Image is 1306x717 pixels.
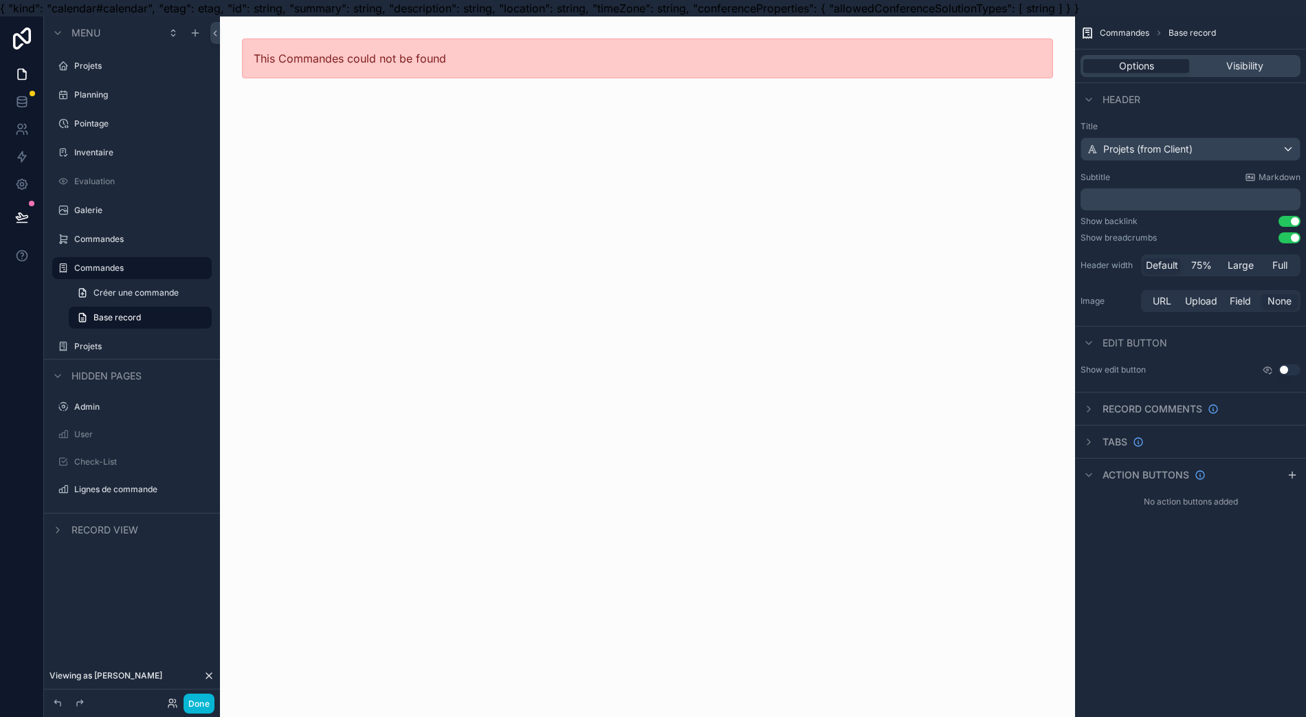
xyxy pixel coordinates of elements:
label: Commandes [74,234,209,245]
label: Pointage [74,118,209,129]
span: Header [1103,93,1140,107]
label: Projets [74,60,209,71]
div: Show backlink [1081,216,1138,227]
button: Done [184,694,214,714]
span: 75% [1191,258,1212,272]
span: None [1268,294,1292,308]
label: Header width [1081,260,1136,271]
span: Full [1272,258,1287,272]
span: Menu [71,26,100,40]
label: Planning [74,89,209,100]
span: Record view [71,523,138,537]
span: This Commandes could not be found [254,52,446,65]
label: Commandes [74,263,203,274]
label: Evaluation [74,176,209,187]
span: Record comments [1103,402,1202,416]
span: Options [1119,59,1154,73]
label: User [74,429,209,440]
label: Galerie [74,205,209,216]
span: Tabs [1103,435,1127,449]
label: Inventaire [74,147,209,158]
span: Markdown [1259,172,1301,183]
label: Show edit button [1081,364,1146,375]
label: Check-List [74,456,209,467]
a: Créer une commande [69,282,212,304]
span: Edit button [1103,336,1167,350]
label: Subtitle [1081,172,1110,183]
label: Image [1081,296,1136,307]
a: Base record [69,307,212,329]
span: Visibility [1226,59,1263,73]
span: URL [1153,294,1171,308]
label: Title [1081,121,1301,132]
span: Action buttons [1103,468,1189,482]
div: scrollable content [1081,188,1301,210]
span: Commandes [1100,27,1149,38]
a: Markdown [1245,172,1301,183]
div: No action buttons added [1075,491,1306,513]
label: Projets [74,341,209,352]
span: Hidden pages [71,369,142,383]
span: Projets (from Client) [1103,142,1193,156]
span: Viewing as [PERSON_NAME] [49,670,162,681]
span: Large [1228,258,1254,272]
span: Base record [93,312,141,323]
span: Base record [1169,27,1216,38]
div: Show breadcrumbs [1081,232,1157,243]
button: Projets (from Client) [1081,137,1301,161]
span: Upload [1185,294,1217,308]
span: Default [1146,258,1178,272]
span: Créer une commande [93,287,179,298]
span: Field [1230,294,1251,308]
label: Admin [74,401,209,412]
div: scrollable content [44,16,220,717]
label: Lignes de commande [74,484,209,495]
